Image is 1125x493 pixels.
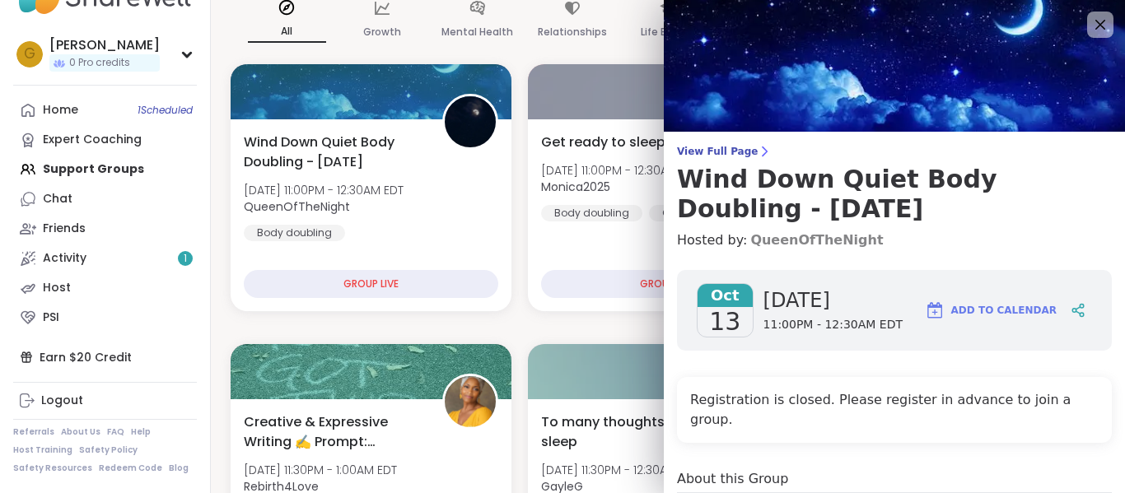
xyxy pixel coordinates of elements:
a: Help [131,426,151,438]
a: Redeem Code [99,463,162,474]
a: Logout [13,386,197,416]
span: View Full Page [677,145,1112,158]
a: FAQ [107,426,124,438]
a: Host Training [13,444,72,456]
span: 0 Pro credits [69,56,130,70]
span: [DATE] 11:30PM - 1:00AM EDT [244,462,397,478]
h4: Hosted by: [677,230,1112,250]
div: Friends [43,221,86,237]
p: Life Events [641,22,695,42]
span: Get ready to sleep! [541,133,670,152]
span: 1 [184,252,187,266]
span: Add to Calendar [951,303,1057,318]
img: Rebirth4Love [445,376,496,427]
a: View Full PageWind Down Quiet Body Doubling - [DATE] [677,145,1112,224]
span: 1 Scheduled [138,104,193,117]
div: Earn $20 Credit [13,342,197,372]
a: PSI [13,303,197,333]
div: PSI [43,309,59,326]
img: ShareWell Logomark [925,300,945,320]
div: Activity [43,250,86,267]
span: [DATE] 11:00PM - 12:30AM EDT [541,162,701,179]
a: QueenOfTheNight [750,230,883,250]
span: G [24,44,35,65]
p: All [248,21,326,43]
span: Creative & Expressive Writing ✍️ Prompt: Triggers [244,412,424,452]
b: QueenOfTheNight [244,198,350,215]
div: Good company [649,205,757,221]
div: GROUP LIVE [541,270,796,298]
button: Add to Calendar [917,291,1064,330]
h4: About this Group [677,469,788,489]
h4: Registration is closed. Please register in advance to join a group. [690,390,1099,430]
span: 11:00PM - 12:30AM EDT [763,317,903,333]
span: [DATE] 11:30PM - 12:30AM EDT [541,462,700,478]
div: Body doubling [541,205,642,221]
a: Host [13,273,197,303]
a: Home1Scheduled [13,95,197,125]
span: Oct [698,284,753,307]
span: 13 [709,307,740,337]
a: Friends [13,214,197,244]
div: [PERSON_NAME] [49,36,160,54]
div: Body doubling [244,225,345,241]
a: Referrals [13,426,54,438]
img: QueenOfTheNight [445,96,496,147]
div: Logout [41,393,83,409]
h3: Wind Down Quiet Body Doubling - [DATE] [677,165,1112,224]
div: GROUP LIVE [244,270,498,298]
div: Host [43,280,71,296]
a: Safety Policy [79,444,138,456]
a: About Us [61,426,100,438]
span: [DATE] [763,287,903,314]
a: Activity1 [13,244,197,273]
div: Chat [43,191,72,207]
a: Chat [13,184,197,214]
a: Safety Resources [13,463,92,474]
div: Expert Coaching [43,132,142,148]
p: Relationships [538,22,607,42]
span: To many thoughts can’t sleep [541,412,721,452]
b: Monica2025 [541,179,610,195]
p: Mental Health [441,22,513,42]
a: Blog [169,463,189,474]
span: Wind Down Quiet Body Doubling - [DATE] [244,133,424,172]
span: [DATE] 11:00PM - 12:30AM EDT [244,182,404,198]
div: Home [43,102,78,119]
a: Expert Coaching [13,125,197,155]
p: Growth [363,22,401,42]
